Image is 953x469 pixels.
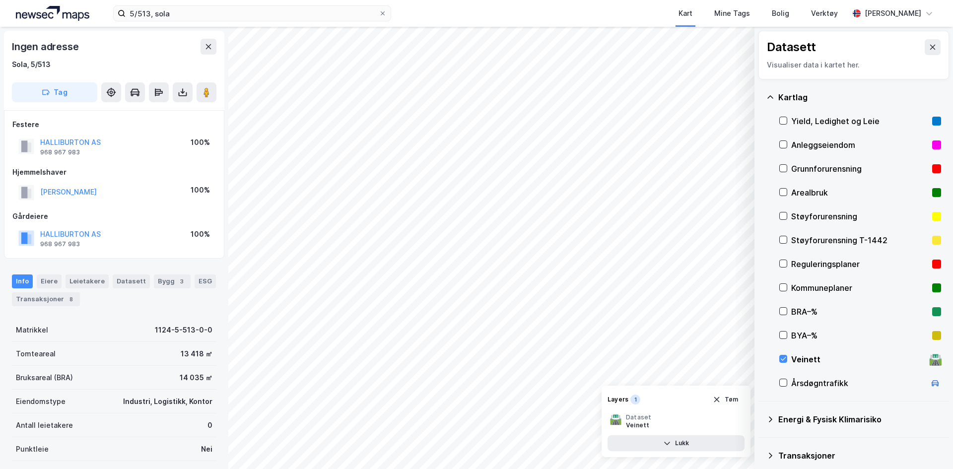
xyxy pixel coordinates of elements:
div: 14 035 ㎡ [180,372,212,384]
div: Eiendomstype [16,396,66,407]
div: Punktleie [16,443,49,455]
div: Støyforurensning T-1442 [791,234,928,246]
div: Grunnforurensning [791,163,928,175]
input: Søk på adresse, matrikkel, gårdeiere, leietakere eller personer [126,6,379,21]
div: [PERSON_NAME] [865,7,921,19]
div: Veinett [791,353,925,365]
div: Bygg [154,274,191,288]
div: Veinett [626,421,651,429]
button: Tøm [706,392,745,407]
div: 8 [66,294,76,304]
div: 100% [191,136,210,148]
div: BYA–% [791,330,928,341]
div: 100% [191,184,210,196]
div: 🛣️ [610,413,622,429]
div: 968 967 983 [40,148,80,156]
div: 1 [630,395,640,404]
button: Tag [12,82,97,102]
div: Kart [679,7,692,19]
div: BRA–% [791,306,928,318]
div: Industri, Logistikk, Kontor [123,396,212,407]
div: Hjemmelshaver [12,166,216,178]
div: Layers [608,396,628,403]
iframe: Chat Widget [903,421,953,469]
div: Arealbruk [791,187,928,199]
div: Ingen adresse [12,39,80,55]
div: Reguleringsplaner [791,258,928,270]
div: Transaksjoner [12,292,80,306]
div: 968 967 983 [40,240,80,248]
div: Tomteareal [16,348,56,360]
div: Datasett [113,274,150,288]
div: Dataset [626,413,651,421]
div: Årsdøgntrafikk [791,377,925,389]
div: 13 418 ㎡ [181,348,212,360]
div: Bolig [772,7,789,19]
img: logo.a4113a55bc3d86da70a041830d287a7e.svg [16,6,89,21]
div: Antall leietakere [16,419,73,431]
div: ESG [195,274,216,288]
div: Energi & Fysisk Klimarisiko [778,413,941,425]
div: Støyforurensning [791,210,928,222]
div: Datasett [767,39,816,55]
div: Sola, 5/513 [12,59,51,70]
div: Info [12,274,33,288]
div: Kontrollprogram for chat [903,421,953,469]
div: Yield, Ledighet og Leie [791,115,928,127]
div: Nei [201,443,212,455]
div: Festere [12,119,216,131]
div: Transaksjoner [778,450,941,462]
div: Kartlag [778,91,941,103]
div: Mine Tags [714,7,750,19]
div: 100% [191,228,210,240]
div: Gårdeiere [12,210,216,222]
div: Bruksareal (BRA) [16,372,73,384]
div: Verktøy [811,7,838,19]
div: Leietakere [66,274,109,288]
div: 1124-5-513-0-0 [155,324,212,336]
div: Visualiser data i kartet her. [767,59,941,71]
div: 3 [177,276,187,286]
div: Anleggseiendom [791,139,928,151]
div: Matrikkel [16,324,48,336]
div: Eiere [37,274,62,288]
button: Lukk [608,435,745,451]
div: 🛣️ [929,353,942,366]
div: 0 [207,419,212,431]
div: Kommuneplaner [791,282,928,294]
